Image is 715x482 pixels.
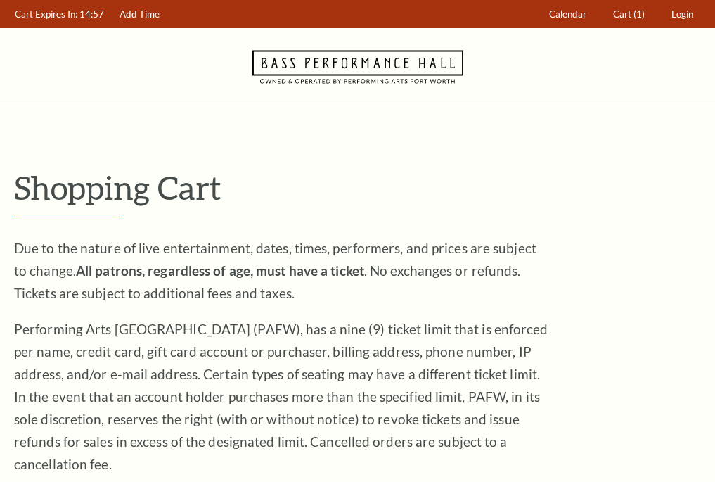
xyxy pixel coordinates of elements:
[14,318,548,476] p: Performing Arts [GEOGRAPHIC_DATA] (PAFW), has a nine (9) ticket limit that is enforced per name, ...
[607,1,652,28] a: Cart (1)
[113,1,167,28] a: Add Time
[671,8,693,20] span: Login
[79,8,104,20] span: 14:57
[633,8,645,20] span: (1)
[665,1,700,28] a: Login
[15,8,77,20] span: Cart Expires In:
[14,240,536,301] span: Due to the nature of live entertainment, dates, times, performers, and prices are subject to chan...
[543,1,593,28] a: Calendar
[14,170,701,205] p: Shopping Cart
[613,8,631,20] span: Cart
[76,262,364,279] strong: All patrons, regardless of age, must have a ticket
[549,8,586,20] span: Calendar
